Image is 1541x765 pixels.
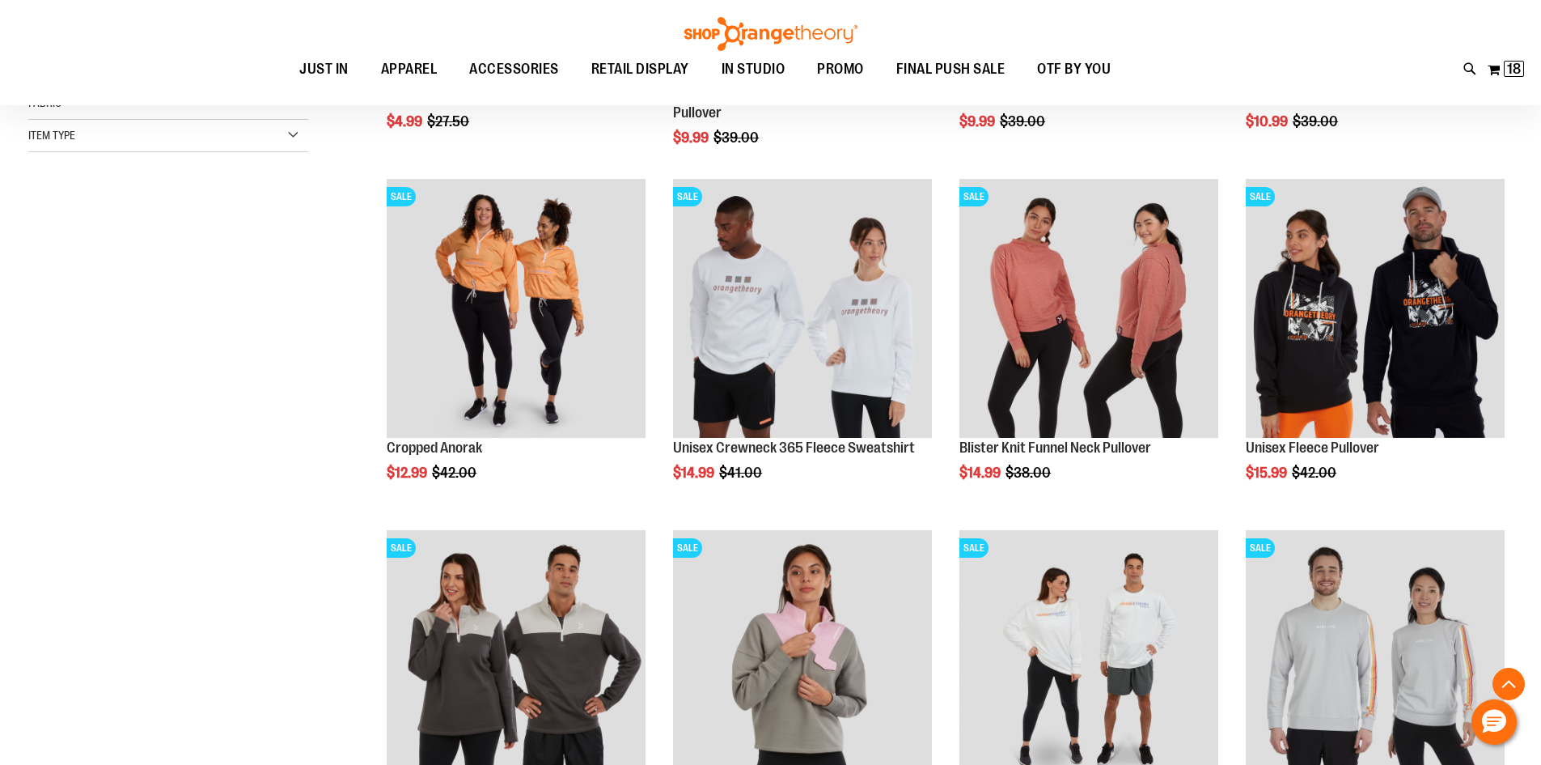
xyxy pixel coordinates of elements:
a: Unisex Fleece Pullover [1246,440,1379,456]
a: PROMO [801,51,880,88]
button: Hello, have a question? Let’s chat. [1471,699,1517,745]
img: Cropped Anorak primary image [387,179,646,438]
a: Cropped Anorak [387,440,482,456]
span: Item Type [28,129,75,142]
span: APPAREL [381,51,438,87]
a: Product image for Blister Knit Funnelneck PulloverSALE [959,179,1218,440]
span: SALE [959,187,989,206]
img: Product image for Unisex Crewneck 365 Fleece Sweatshirt [673,179,932,438]
a: Product image for Unisex Fleece PulloverSALE [1246,179,1505,440]
span: SALE [673,538,702,558]
span: $27.50 [427,113,472,130]
span: ACCESSORIES [469,51,559,87]
a: Cropped Anorak primary imageSALE [387,179,646,440]
div: product [951,171,1226,522]
span: $42.00 [432,465,479,481]
span: SALE [1246,187,1275,206]
div: product [379,171,654,522]
div: product [1238,171,1513,522]
span: PROMO [817,51,864,87]
span: OTF BY YOU [1037,51,1111,87]
a: RETAIL DISPLAY [575,51,705,88]
span: $15.99 [1246,465,1289,481]
span: $42.00 [1292,465,1339,481]
a: FINAL PUSH SALE [880,51,1022,88]
span: $39.00 [1000,113,1048,130]
span: JUST IN [299,51,349,87]
span: $9.99 [673,130,711,146]
span: $14.99 [959,465,1003,481]
span: $39.00 [1293,113,1340,130]
span: 18 [1507,61,1521,77]
a: Blister Knit Funnel Neck Pullover [959,440,1151,456]
span: $12.99 [387,465,430,481]
span: RETAIL DISPLAY [591,51,689,87]
a: ACCESSORIES [453,51,575,88]
a: Product image for Unisex Crewneck 365 Fleece SweatshirtSALE [673,179,932,440]
span: SALE [959,538,989,558]
span: $10.99 [1246,113,1290,130]
button: Back To Top [1492,668,1525,700]
a: OTF BY YOU [1021,51,1127,88]
span: $38.00 [1005,465,1053,481]
span: IN STUDIO [722,51,785,87]
a: APPAREL [365,51,454,87]
span: $9.99 [959,113,997,130]
img: Product image for Blister Knit Funnelneck Pullover [959,179,1218,438]
span: $14.99 [673,465,717,481]
span: SALE [387,538,416,558]
img: Product image for Unisex Fleece Pullover [1246,179,1505,438]
a: Unisex Crewneck 365 Fleece Sweatshirt [673,440,915,456]
a: IN STUDIO [705,51,802,88]
span: FINAL PUSH SALE [896,51,1005,87]
span: SALE [1246,538,1275,558]
div: product [665,171,940,522]
img: Shop Orangetheory [682,17,860,51]
span: $4.99 [387,113,425,130]
span: SALE [673,187,702,206]
span: $39.00 [713,130,761,146]
a: JUST IN [283,51,365,88]
span: $41.00 [719,465,764,481]
span: SALE [387,187,416,206]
